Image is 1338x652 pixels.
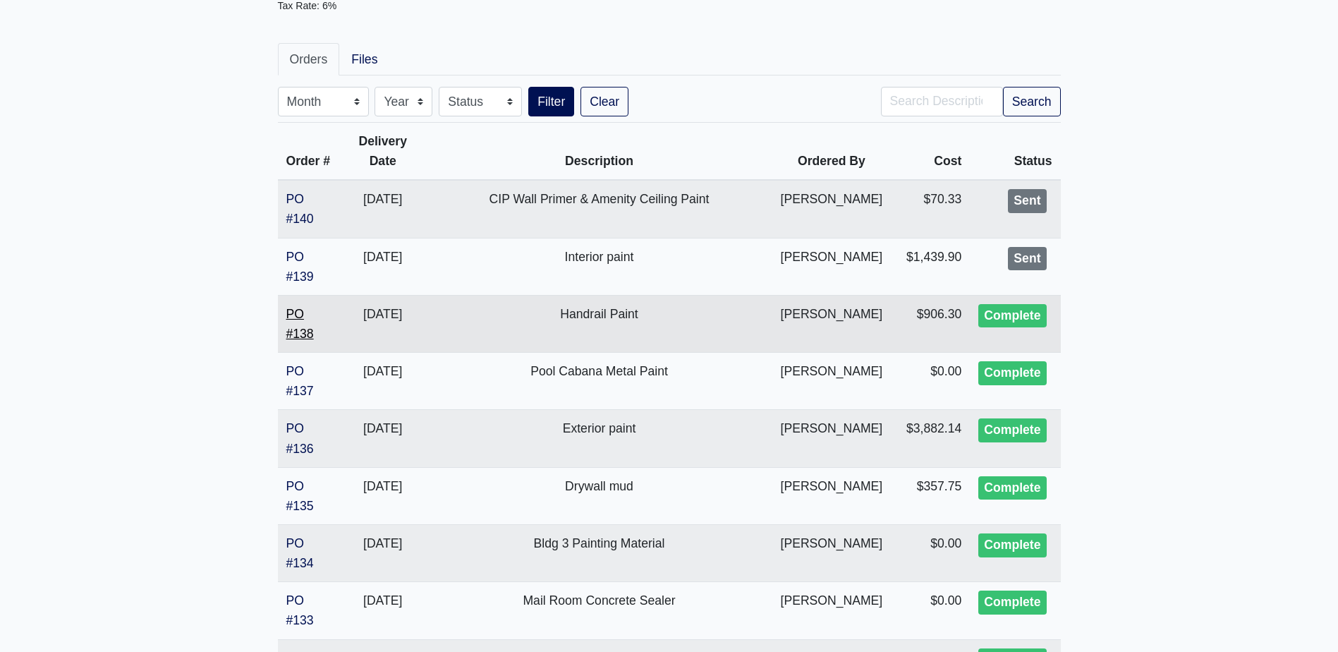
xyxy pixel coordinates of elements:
[278,43,340,76] a: Orders
[772,295,892,352] td: [PERSON_NAME]
[891,295,970,352] td: $906.30
[978,591,1046,615] div: Complete
[891,353,970,410] td: $0.00
[1008,189,1046,213] div: Sent
[891,467,970,524] td: $357.75
[772,180,892,238] td: [PERSON_NAME]
[772,353,892,410] td: [PERSON_NAME]
[772,123,892,181] th: Ordered By
[339,410,427,467] td: [DATE]
[426,467,772,524] td: Drywall mud
[278,123,339,181] th: Order #
[426,410,772,467] td: Exterior paint
[978,304,1046,328] div: Complete
[891,123,970,181] th: Cost
[891,180,970,238] td: $70.33
[772,467,892,524] td: [PERSON_NAME]
[286,479,314,513] a: PO #135
[580,87,628,116] a: Clear
[339,123,427,181] th: Delivery Date
[772,582,892,639] td: [PERSON_NAME]
[772,410,892,467] td: [PERSON_NAME]
[772,525,892,582] td: [PERSON_NAME]
[339,582,427,639] td: [DATE]
[426,582,772,639] td: Mail Room Concrete Sealer
[891,410,970,467] td: $3,882.14
[339,525,427,582] td: [DATE]
[1008,247,1046,271] div: Sent
[339,43,389,76] a: Files
[339,180,427,238] td: [DATE]
[978,476,1046,500] div: Complete
[339,467,427,524] td: [DATE]
[426,123,772,181] th: Description
[339,353,427,410] td: [DATE]
[426,295,772,352] td: Handrail Paint
[881,87,1003,116] input: Search
[286,192,314,226] a: PO #140
[426,180,772,238] td: CIP Wall Primer & Amenity Ceiling Paint
[891,525,970,582] td: $0.00
[970,123,1060,181] th: Status
[426,525,772,582] td: Bldg 3 Painting Material
[528,87,574,116] button: Filter
[339,295,427,352] td: [DATE]
[426,238,772,295] td: Interior paint
[891,582,970,639] td: $0.00
[426,353,772,410] td: Pool Cabana Metal Paint
[891,238,970,295] td: $1,439.90
[772,238,892,295] td: [PERSON_NAME]
[286,364,314,398] a: PO #137
[286,307,314,341] a: PO #138
[286,421,314,455] a: PO #136
[978,418,1046,442] div: Complete
[1003,87,1061,116] button: Search
[286,536,314,570] a: PO #134
[286,593,314,627] a: PO #133
[339,238,427,295] td: [DATE]
[978,361,1046,385] div: Complete
[978,533,1046,557] div: Complete
[286,250,314,284] a: PO #139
